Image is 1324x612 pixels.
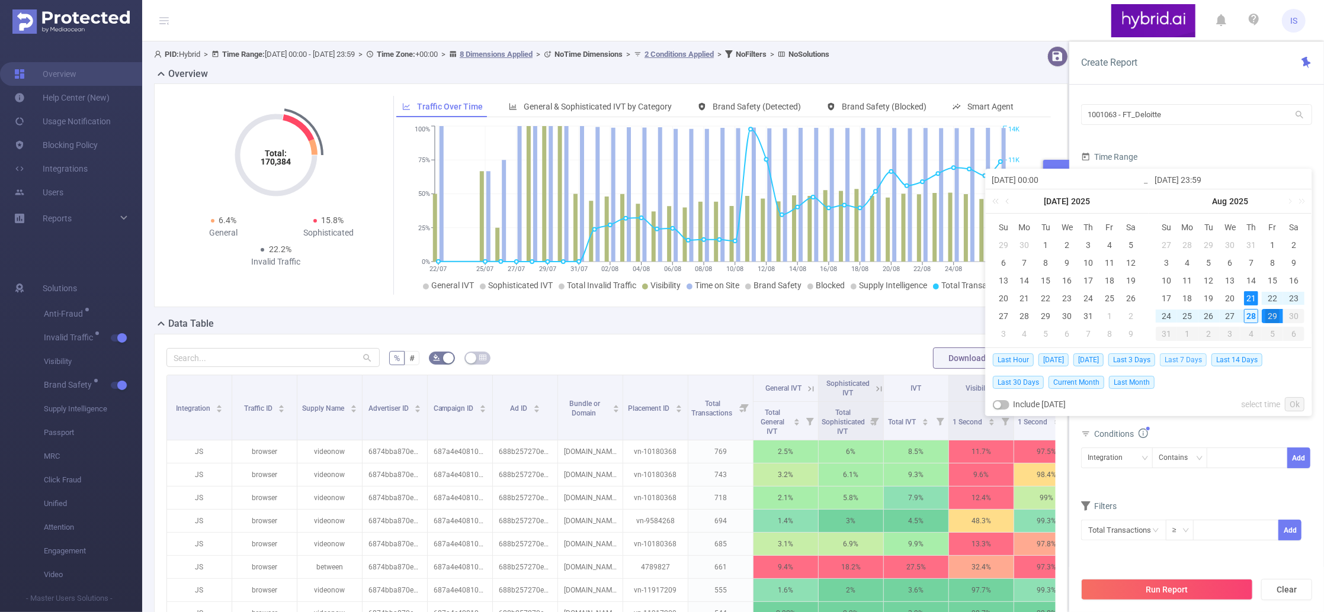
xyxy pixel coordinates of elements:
[1060,309,1074,323] div: 30
[1198,325,1220,343] td: September 2, 2025
[1088,448,1131,468] div: Integration
[1262,254,1283,272] td: August 8, 2025
[1287,291,1301,305] div: 23
[44,397,142,421] span: Supply Intelligence
[1198,289,1220,307] td: August 19, 2025
[171,227,276,239] div: General
[355,50,366,59] span: >
[1057,254,1078,272] td: July 9, 2025
[1202,309,1216,323] div: 26
[1078,289,1099,307] td: July 24, 2025
[422,258,430,266] tspan: 0%
[1120,307,1142,325] td: August 2, 2025
[1142,455,1149,463] i: icon: down
[1220,254,1241,272] td: August 6, 2025
[1018,238,1032,252] div: 30
[1156,254,1177,272] td: August 3, 2025
[788,50,829,59] b: No Solutions
[265,149,287,158] tspan: Total:
[1262,272,1283,289] td: August 15, 2025
[1223,238,1237,252] div: 30
[1036,236,1057,254] td: July 1, 2025
[1008,126,1020,134] tspan: 14K
[820,265,838,273] tspan: 16/08
[1223,273,1237,288] div: 13
[1220,307,1241,325] td: August 27, 2025
[1018,256,1032,270] div: 7
[993,325,1014,343] td: August 3, 2025
[736,50,767,59] b: No Filters
[1283,307,1304,325] td: August 30, 2025
[508,265,525,273] tspan: 27/07
[1156,289,1177,307] td: August 17, 2025
[1060,273,1074,288] div: 16
[1060,256,1074,270] div: 9
[1223,291,1237,305] div: 20
[664,265,681,273] tspan: 06/08
[377,50,415,59] b: Time Zone:
[1120,222,1142,233] span: Sa
[967,102,1014,111] span: Smart Agent
[1014,222,1036,233] span: Mo
[224,256,329,268] div: Invalid Traffic
[1060,238,1074,252] div: 2
[269,244,291,254] span: 22.2%
[1265,256,1280,270] div: 8
[1099,218,1120,236] th: Fri
[43,276,77,300] span: Solutions
[12,9,130,34] img: Protected Media
[418,224,430,232] tspan: 25%
[1102,291,1117,305] div: 25
[166,348,380,367] input: Search...
[1228,189,1249,213] a: 2025
[1039,291,1053,305] div: 22
[1036,272,1057,289] td: July 15, 2025
[1078,254,1099,272] td: July 10, 2025
[460,50,533,59] u: 8 Dimensions Applied
[1070,189,1092,213] a: 2025
[993,272,1014,289] td: July 13, 2025
[1262,325,1283,343] td: September 5, 2025
[1198,222,1220,233] span: Tu
[1181,238,1195,252] div: 28
[1156,236,1177,254] td: July 27, 2025
[1120,218,1142,236] th: Sat
[1018,327,1032,341] div: 4
[477,265,494,273] tspan: 25/07
[1283,289,1304,307] td: August 23, 2025
[1290,9,1297,33] span: IS
[842,102,927,111] span: Brand Safety (Blocked)
[1120,236,1142,254] td: July 5, 2025
[1284,189,1294,213] a: Next month (PageDown)
[433,354,440,361] i: icon: bg-colors
[1120,289,1142,307] td: July 26, 2025
[993,254,1014,272] td: July 6, 2025
[1244,238,1258,252] div: 31
[993,289,1014,307] td: July 20, 2025
[1198,307,1220,325] td: August 26, 2025
[1124,273,1138,288] div: 19
[1283,222,1304,233] span: Sa
[430,265,447,273] tspan: 22/07
[1159,291,1174,305] div: 17
[418,156,430,164] tspan: 75%
[488,281,553,290] span: Sophisticated IVT
[1202,291,1216,305] div: 19
[1014,218,1036,236] th: Mon
[479,354,486,361] i: icon: table
[1036,254,1057,272] td: July 8, 2025
[789,265,806,273] tspan: 14/08
[1262,218,1283,236] th: Fri
[1240,218,1262,236] th: Thu
[633,265,650,273] tspan: 04/08
[1078,325,1099,343] td: August 7, 2025
[44,444,142,468] span: MRC
[1156,222,1177,233] span: Su
[1177,325,1198,343] td: September 1, 2025
[1220,222,1241,233] span: We
[1292,189,1307,213] a: Next year (Control + right)
[1036,218,1057,236] th: Tue
[1159,273,1174,288] div: 10
[1285,397,1304,411] a: Ok
[695,265,713,273] tspan: 08/08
